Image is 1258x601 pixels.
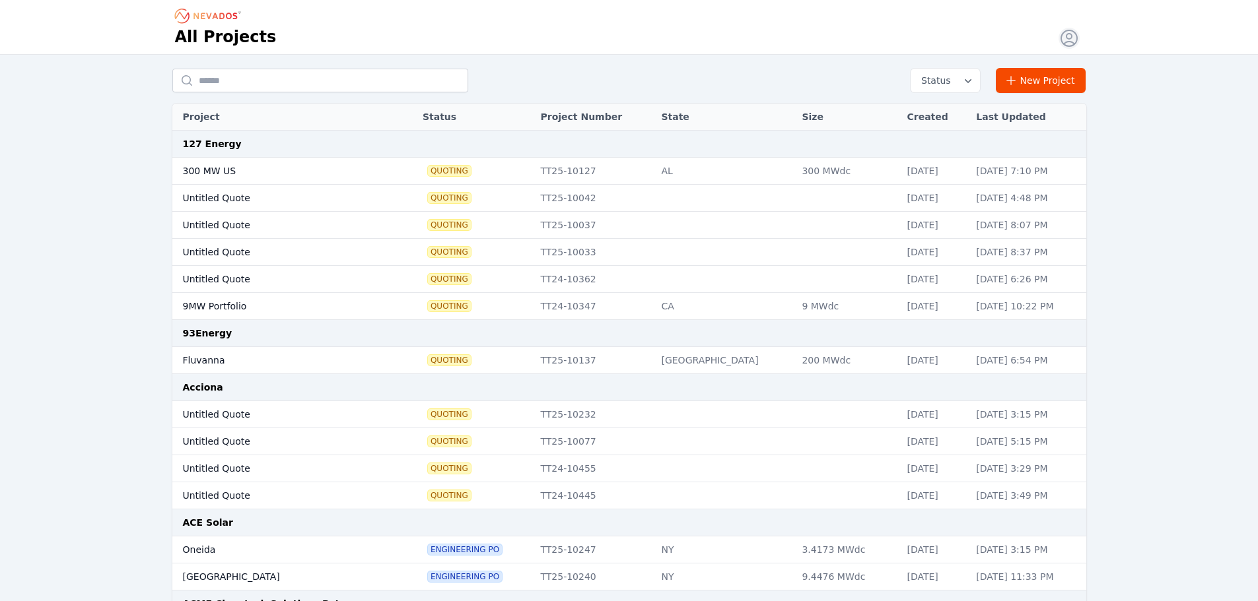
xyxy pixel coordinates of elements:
tr: Untitled QuoteQuotingTT24-10445[DATE][DATE] 3:49 PM [172,482,1086,509]
td: TT25-10247 [534,536,654,563]
h1: All Projects [175,26,277,47]
td: TT24-10445 [534,482,654,509]
td: [DATE] 6:26 PM [969,266,1086,293]
td: Untitled Quote [172,239,382,266]
td: [DATE] 5:15 PM [969,428,1086,455]
td: 3.4173 MWdc [795,536,900,563]
td: TT25-10127 [534,158,654,185]
tr: FluvannaQuotingTT25-10137[GEOGRAPHIC_DATA]200 MWdc[DATE][DATE] 6:54 PM [172,347,1086,374]
td: [DATE] [900,347,969,374]
td: 300 MW US [172,158,382,185]
th: Project Number [534,104,654,131]
td: NY [654,536,795,563]
span: Quoting [428,490,471,501]
td: [DATE] [900,158,969,185]
td: [DATE] 8:07 PM [969,212,1086,239]
td: [DATE] 6:54 PM [969,347,1086,374]
td: 9MW Portfolio [172,293,382,320]
span: Quoting [428,193,471,203]
td: Oneida [172,536,382,563]
td: [DATE] [900,536,969,563]
td: [DATE] 3:49 PM [969,482,1086,509]
td: [DATE] 7:10 PM [969,158,1086,185]
td: 300 MWdc [795,158,900,185]
td: [DATE] [900,482,969,509]
tr: Untitled QuoteQuotingTT25-10042[DATE][DATE] 4:48 PM [172,185,1086,212]
tr: Untitled QuoteQuotingTT24-10455[DATE][DATE] 3:29 PM [172,455,1086,482]
td: TT24-10347 [534,293,654,320]
th: Created [900,104,969,131]
td: TT25-10042 [534,185,654,212]
tr: Untitled QuoteQuotingTT25-10232[DATE][DATE] 3:15 PM [172,401,1086,428]
td: [DATE] [900,239,969,266]
td: [DATE] [900,401,969,428]
span: Quoting [428,247,471,257]
td: 93Energy [172,320,1086,347]
td: [DATE] [900,455,969,482]
td: [DATE] 3:29 PM [969,455,1086,482]
td: [DATE] [900,428,969,455]
span: Quoting [428,463,471,474]
td: ACE Solar [172,509,1086,536]
td: Untitled Quote [172,212,382,239]
td: AL [654,158,795,185]
th: Size [795,104,900,131]
tr: Untitled QuoteQuotingTT25-10037[DATE][DATE] 8:07 PM [172,212,1086,239]
nav: Breadcrumb [175,5,245,26]
td: [GEOGRAPHIC_DATA] [654,347,795,374]
th: State [654,104,795,131]
td: [DATE] 10:22 PM [969,293,1086,320]
td: Untitled Quote [172,482,382,509]
td: Untitled Quote [172,266,382,293]
span: Quoting [428,301,471,311]
td: Untitled Quote [172,401,382,428]
td: TT24-10455 [534,455,654,482]
td: CA [654,293,795,320]
td: Untitled Quote [172,428,382,455]
span: Quoting [428,436,471,447]
td: [GEOGRAPHIC_DATA] [172,563,382,590]
td: TT25-10240 [534,563,654,590]
th: Status [416,104,534,131]
td: Fluvanna [172,347,382,374]
td: TT25-10037 [534,212,654,239]
span: Quoting [428,274,471,284]
td: 9.4476 MWdc [795,563,900,590]
td: [DATE] [900,293,969,320]
td: [DATE] 8:37 PM [969,239,1086,266]
td: [DATE] [900,266,969,293]
span: Quoting [428,409,471,420]
tr: 9MW PortfolioQuotingTT24-10347CA9 MWdc[DATE][DATE] 10:22 PM [172,293,1086,320]
td: Untitled Quote [172,185,382,212]
span: Quoting [428,166,471,176]
tr: Untitled QuoteQuotingTT24-10362[DATE][DATE] 6:26 PM [172,266,1086,293]
td: 200 MWdc [795,347,900,374]
th: Project [172,104,382,131]
td: [DATE] 3:15 PM [969,536,1086,563]
tr: OneidaEngineering POTT25-10247NY3.4173 MWdc[DATE][DATE] 3:15 PM [172,536,1086,563]
td: TT25-10077 [534,428,654,455]
tr: Untitled QuoteQuotingTT25-10033[DATE][DATE] 8:37 PM [172,239,1086,266]
td: TT25-10137 [534,347,654,374]
td: [DATE] [900,563,969,590]
span: Engineering PO [428,571,502,582]
td: 9 MWdc [795,293,900,320]
td: NY [654,563,795,590]
td: TT25-10232 [534,401,654,428]
td: [DATE] [900,212,969,239]
span: Quoting [428,220,471,230]
td: [DATE] [900,185,969,212]
a: New Project [996,68,1086,93]
tr: [GEOGRAPHIC_DATA]Engineering POTT25-10240NY9.4476 MWdc[DATE][DATE] 11:33 PM [172,563,1086,590]
span: Quoting [428,355,471,365]
td: TT25-10033 [534,239,654,266]
td: [DATE] 11:33 PM [969,563,1086,590]
tr: Untitled QuoteQuotingTT25-10077[DATE][DATE] 5:15 PM [172,428,1086,455]
td: Untitled Quote [172,455,382,482]
tr: 300 MW USQuotingTT25-10127AL300 MWdc[DATE][DATE] 7:10 PM [172,158,1086,185]
span: Engineering PO [428,544,502,555]
td: 127 Energy [172,131,1086,158]
td: [DATE] 3:15 PM [969,401,1086,428]
td: [DATE] 4:48 PM [969,185,1086,212]
span: Status [916,74,951,87]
